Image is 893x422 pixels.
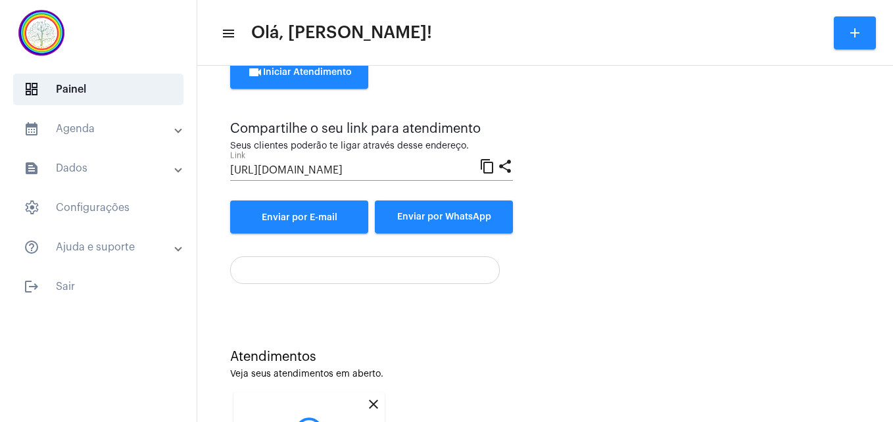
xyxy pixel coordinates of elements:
[8,113,197,145] mat-expansion-panel-header: sidenav iconAgenda
[847,25,863,41] mat-icon: add
[479,158,495,174] mat-icon: content_copy
[230,141,513,151] div: Seus clientes poderão te ligar através desse endereço.
[497,158,513,174] mat-icon: share
[24,239,39,255] mat-icon: sidenav icon
[24,160,176,176] mat-panel-title: Dados
[247,64,263,80] mat-icon: videocam
[8,231,197,263] mat-expansion-panel-header: sidenav iconAjuda e suporte
[24,279,39,294] mat-icon: sidenav icon
[24,82,39,97] span: sidenav icon
[13,192,183,223] span: Configurações
[230,200,368,233] a: Enviar por E-mail
[247,68,352,77] span: Iniciar Atendimento
[251,22,432,43] span: Olá, [PERSON_NAME]!
[230,122,513,136] div: Compartilhe o seu link para atendimento
[13,74,183,105] span: Painel
[24,239,176,255] mat-panel-title: Ajuda e suporte
[221,26,234,41] mat-icon: sidenav icon
[24,200,39,216] span: sidenav icon
[24,160,39,176] mat-icon: sidenav icon
[230,56,368,89] button: Iniciar Atendimento
[262,213,337,222] span: Enviar por E-mail
[375,200,513,233] button: Enviar por WhatsApp
[24,121,39,137] mat-icon: sidenav icon
[24,121,176,137] mat-panel-title: Agenda
[397,212,491,222] span: Enviar por WhatsApp
[230,350,860,364] div: Atendimentos
[11,7,72,59] img: c337f8d0-2252-6d55-8527-ab50248c0d14.png
[366,396,381,412] mat-icon: close
[8,152,197,184] mat-expansion-panel-header: sidenav iconDados
[13,271,183,302] span: Sair
[230,369,860,379] div: Veja seus atendimentos em aberto.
